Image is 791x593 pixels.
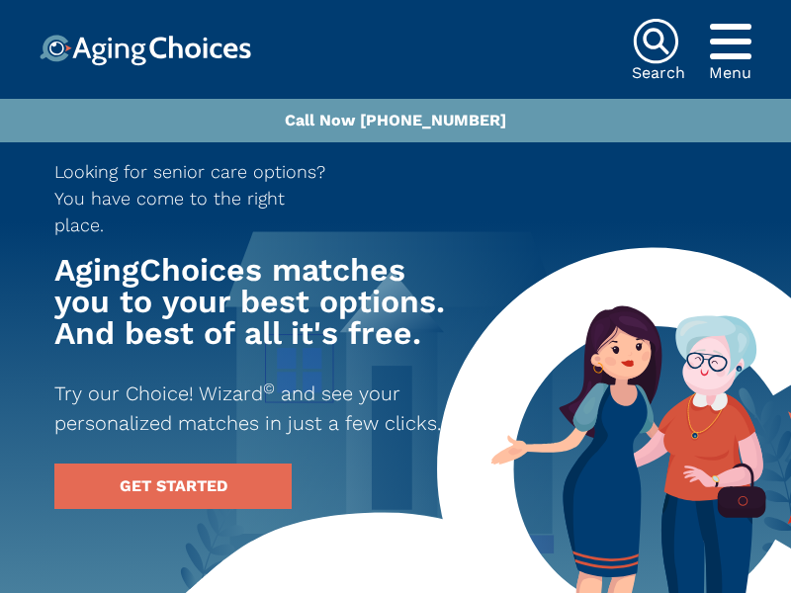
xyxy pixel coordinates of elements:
p: Looking for senior care options? You have come to the right place. [54,158,339,238]
img: search-icon.svg [632,18,679,65]
sup: © [263,380,275,397]
h1: AgingChoices matches you to your best options. And best of all it's free. [54,254,450,349]
img: Choice! [40,35,251,66]
div: Search [632,65,685,81]
div: Menu [709,65,751,81]
a: GET STARTED [54,464,292,509]
div: Popover trigger [709,18,751,65]
p: Try our Choice! Wizard and see your personalized matches in just a few clicks. [54,379,450,438]
a: Call Now [PHONE_NUMBER] [285,111,506,129]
